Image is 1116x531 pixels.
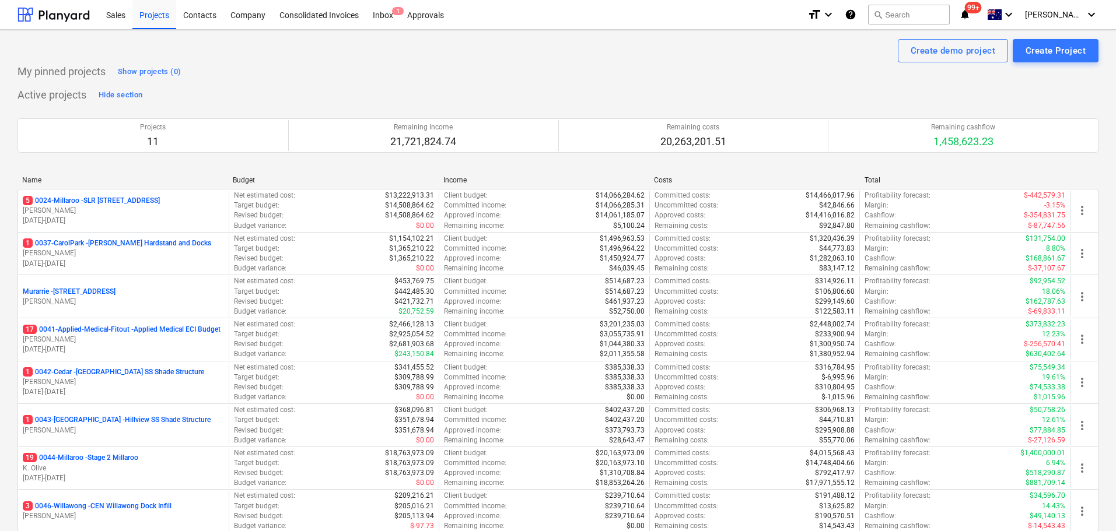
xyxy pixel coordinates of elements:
p: $309,788.99 [394,372,434,382]
p: Committed income : [444,458,506,468]
p: $13,222,913.31 [385,191,434,201]
i: notifications [959,8,971,22]
div: Total [865,176,1066,184]
p: $44,710.81 [819,415,855,425]
p: $421,732.71 [394,297,434,307]
i: keyboard_arrow_down [1084,8,1098,22]
p: Budget variance : [234,435,286,445]
p: Uncommitted costs : [655,329,718,339]
p: Net estimated cost : [234,363,295,372]
span: 19 [23,453,37,462]
span: more_vert [1075,290,1089,304]
p: $1,300,950.74 [810,339,855,349]
p: Remaining income : [444,263,505,273]
p: $83,147.12 [819,263,855,273]
p: Murarrie - [STREET_ADDRESS] [23,287,116,297]
span: more_vert [1075,504,1089,518]
p: $461,937.23 [605,297,645,307]
p: $373,793.73 [605,425,645,435]
p: Margin : [865,415,888,425]
p: $-37,107.67 [1028,263,1065,273]
p: $-1,015.96 [821,392,855,402]
p: Cashflow : [865,254,896,263]
p: Margin : [865,287,888,297]
p: [PERSON_NAME] [23,297,224,307]
p: $-442,579.31 [1024,191,1065,201]
p: 20,263,201.51 [660,135,726,149]
p: $1,015.96 [1034,392,1065,402]
div: Create demo project [911,43,995,58]
p: Cashflow : [865,339,896,349]
p: Margin : [865,458,888,468]
p: Committed income : [444,201,506,210]
p: Approved income : [444,468,501,478]
div: 50024-Millaroo -SLR [STREET_ADDRESS][PERSON_NAME][DATE]-[DATE] [23,196,224,226]
p: Target budget : [234,287,279,297]
p: Cashflow : [865,297,896,307]
p: Remaining costs : [655,392,709,402]
p: $2,011,355.58 [600,349,645,359]
p: Committed income : [444,329,506,339]
p: Active projects [18,88,86,102]
p: $402,437.20 [605,405,645,415]
p: Client budget : [444,191,488,201]
p: Remaining costs [660,122,726,132]
button: Create Project [1013,39,1098,62]
p: $74,533.38 [1030,382,1065,392]
p: Remaining costs : [655,435,709,445]
p: $0.00 [627,392,645,402]
p: Remaining income : [444,392,505,402]
p: 0042-Cedar - [GEOGRAPHIC_DATA] SS Shade Structure [23,367,204,377]
p: Remaining cashflow : [865,349,930,359]
span: 1 [23,238,33,248]
p: $514,687.23 [605,287,645,297]
p: $20,752.59 [398,307,434,317]
span: more_vert [1075,203,1089,217]
p: Cashflow : [865,425,896,435]
p: 6.94% [1046,458,1065,468]
p: 0024-Millaroo - SLR [STREET_ADDRESS] [23,196,160,206]
p: $14,466,017.96 [806,191,855,201]
p: $20,163,973.10 [596,458,645,468]
p: $-6,995.96 [821,372,855,382]
span: 17 [23,325,37,334]
p: $18,763,973.09 [385,458,434,468]
p: $792,417.97 [815,468,855,478]
p: Approved costs : [655,425,705,435]
p: $46,039.45 [609,263,645,273]
p: Committed costs : [655,363,711,372]
p: Remaining income : [444,349,505,359]
p: Remaining cashflow : [865,221,930,231]
div: Income [443,176,645,184]
p: $1,496,963.53 [600,234,645,244]
p: $14,416,016.82 [806,210,855,220]
p: $514,687.23 [605,276,645,286]
p: [PERSON_NAME] [23,511,224,521]
p: Net estimated cost : [234,191,295,201]
p: $1,380,952.94 [810,349,855,359]
p: $14,066,284.62 [596,191,645,201]
p: $77,884.85 [1030,425,1065,435]
p: $1,044,380.33 [600,339,645,349]
p: $385,338.33 [605,363,645,372]
p: $385,338.33 [605,382,645,392]
p: $373,832.23 [1026,319,1065,329]
p: Remaining income : [444,307,505,317]
p: $1,154,102.21 [389,234,434,244]
p: [DATE] - [DATE] [23,387,224,397]
div: Murarrie -[STREET_ADDRESS][PERSON_NAME] [23,287,224,307]
p: $14,066,285.31 [596,201,645,210]
p: $-27,126.59 [1028,435,1065,445]
p: $14,508,864.62 [385,201,434,210]
p: Committed costs : [655,405,711,415]
p: Revised budget : [234,425,284,435]
p: $1,282,063.10 [810,254,855,263]
p: $316,784.95 [815,363,855,372]
span: more_vert [1075,375,1089,389]
p: $306,968.13 [815,405,855,415]
p: [PERSON_NAME] [23,425,224,435]
span: more_vert [1075,461,1089,475]
p: $2,448,002.74 [810,319,855,329]
p: $1,320,436.39 [810,234,855,244]
p: Approved costs : [655,468,705,478]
